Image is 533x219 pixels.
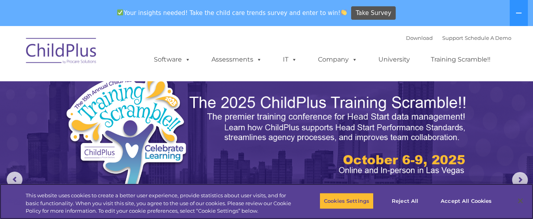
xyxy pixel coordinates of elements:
[117,9,123,15] img: ✅
[436,193,496,209] button: Accept All Cookies
[351,6,396,20] a: Take Survey
[110,84,143,90] span: Phone number
[356,6,391,20] span: Take Survey
[26,192,293,215] div: This website uses cookies to create a better user experience, provide statistics about user visit...
[146,52,198,67] a: Software
[22,32,101,72] img: ChildPlus by Procare Solutions
[320,193,374,209] button: Cookies Settings
[380,193,430,209] button: Reject All
[110,52,134,58] span: Last name
[341,9,347,15] img: 👏
[512,192,529,210] button: Close
[406,35,511,41] font: |
[465,35,511,41] a: Schedule A Demo
[423,52,498,67] a: Training Scramble!!
[370,52,418,67] a: University
[114,5,350,21] span: Your insights needed! Take the child care trends survey and enter to win!
[442,35,463,41] a: Support
[204,52,270,67] a: Assessments
[310,52,365,67] a: Company
[275,52,305,67] a: IT
[406,35,433,41] a: Download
